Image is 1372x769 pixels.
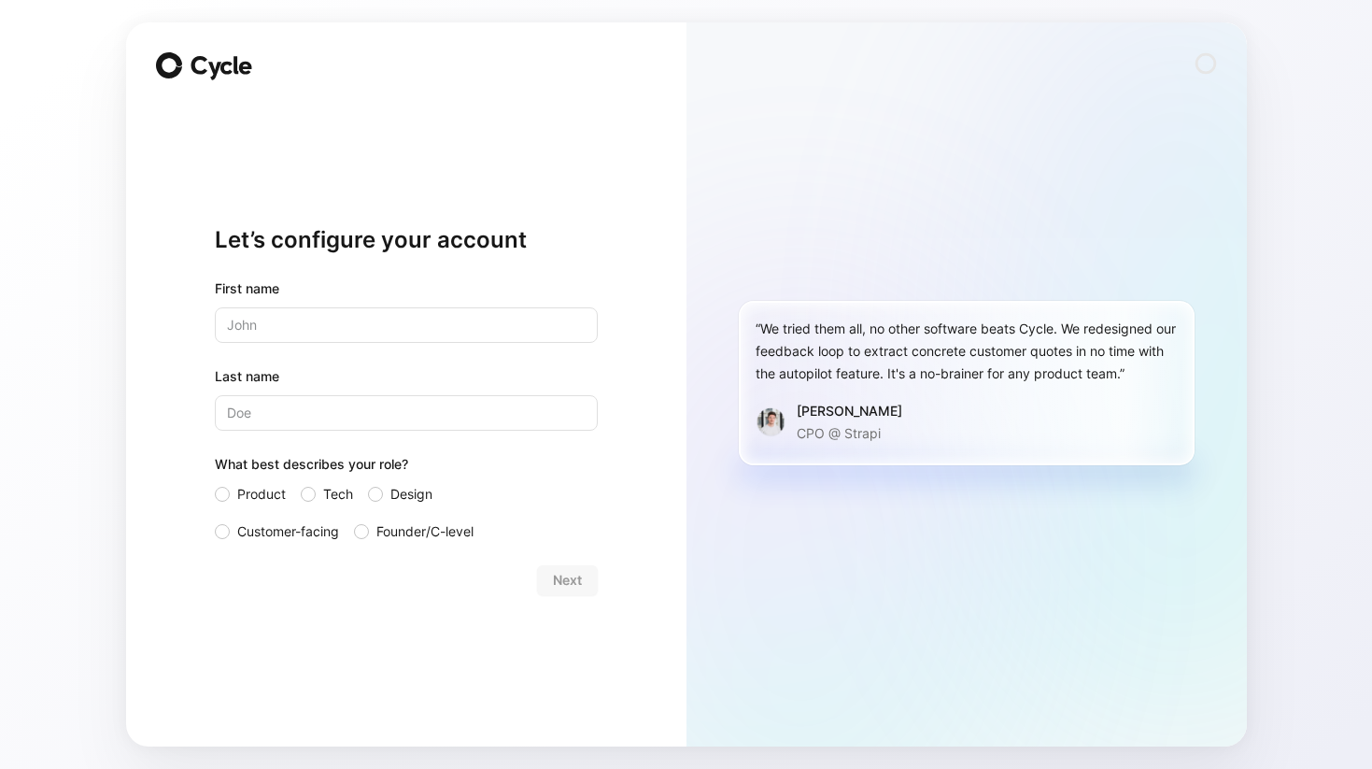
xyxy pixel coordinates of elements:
label: Last name [215,365,598,388]
h1: Let’s configure your account [215,225,598,255]
span: Founder/C-level [376,520,474,543]
span: Product [237,483,286,506]
div: “We tried them all, no other software beats Cycle. We redesigned our feedback loop to extract con... [756,318,1178,385]
span: Customer-facing [237,520,339,543]
input: John [215,307,598,343]
div: First name [215,278,598,300]
div: What best describes your role? [215,453,598,483]
div: [PERSON_NAME] [797,400,902,422]
input: Doe [215,395,598,431]
span: Tech [323,483,353,506]
p: CPO @ Strapi [797,422,902,445]
span: Design [390,483,432,506]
